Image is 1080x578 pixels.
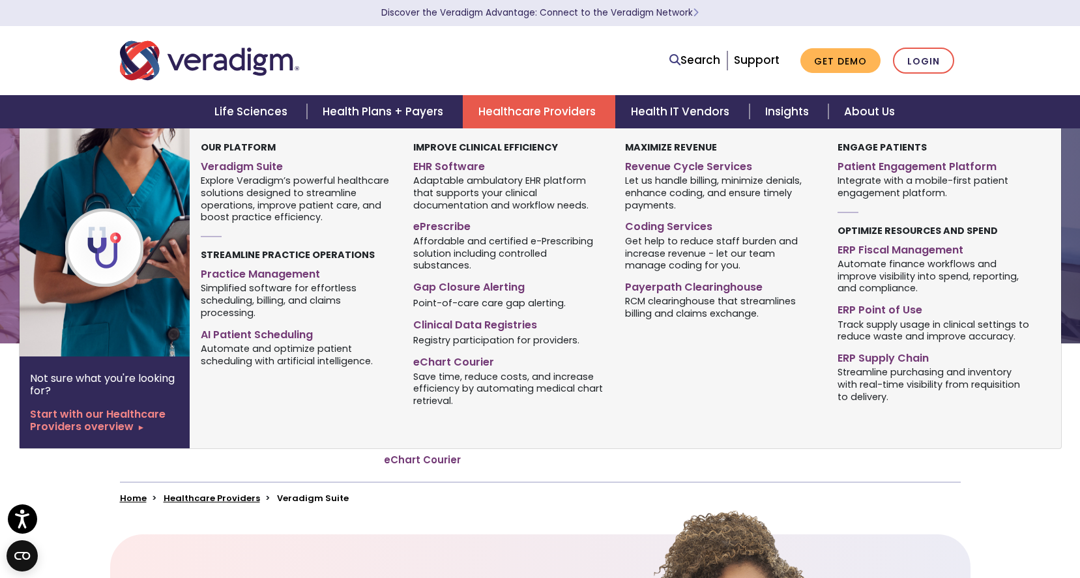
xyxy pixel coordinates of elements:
a: ERP Point of Use [838,298,1030,317]
strong: Our Platform [201,141,276,154]
a: Search [669,51,720,69]
a: Gap Closure Alerting [413,276,606,295]
a: Start with our Healthcare Providers overview [30,408,179,433]
span: Let us handle billing, minimize denials, enhance coding, and ensure timely payments. [625,174,817,212]
strong: Streamline Practice Operations [201,248,375,261]
a: AI Patient Scheduling [201,323,393,342]
a: Healthcare Providers [164,492,260,504]
a: Healthcare Providers [463,95,615,128]
a: ePrescribe [413,215,606,234]
a: ERP Supply Chain [838,347,1030,366]
a: ERP Fiscal Management [838,238,1030,257]
a: Get Demo [800,48,881,74]
span: Automate finance workflows and improve visibility into spend, reporting, and compliance. [838,257,1030,295]
a: Patient Engagement Platform [838,155,1030,174]
a: Practice Management [201,263,393,282]
a: Revenue Cycle Services [625,155,817,174]
span: Simplified software for effortless scheduling, billing, and claims processing. [201,282,393,319]
a: Health IT Vendors [615,95,749,128]
span: Point-of-care care gap alerting. [413,296,566,309]
a: eChart Courier [413,351,606,369]
img: Veradigm logo [120,39,299,82]
a: Payerpath Clearinghouse [625,276,817,295]
a: Health Plans + Payers [307,95,463,128]
a: Home [120,492,147,504]
span: Integrate with a mobile-first patient engagement platform. [838,174,1030,199]
span: RCM clearinghouse that streamlines billing and claims exchange. [625,295,817,320]
img: Healthcare Provider [20,128,229,356]
span: Track supply usage in clinical settings to reduce waste and improve accuracy. [838,317,1030,343]
span: Explore Veradigm’s powerful healthcare solutions designed to streamline operations, improve patie... [201,174,393,224]
a: Insights [750,95,828,128]
a: Support [734,52,780,68]
a: EHR Software [413,155,606,174]
a: Veradigm Suite [201,155,393,174]
strong: Optimize Resources and Spend [838,224,998,237]
a: eChart Courier [384,454,461,467]
a: Life Sciences [199,95,307,128]
span: Save time, reduce costs, and increase efficiency by automating medical chart retrieval. [413,369,606,407]
strong: Improve Clinical Efficiency [413,141,558,154]
strong: Engage Patients [838,141,927,154]
p: Not sure what you're looking for? [30,372,179,397]
a: Login [893,48,954,74]
span: Adaptable ambulatory EHR platform that supports your clinical documentation and workflow needs. [413,174,606,212]
a: Coding Services [625,215,817,234]
a: Clinical Data Registries [413,313,606,332]
span: Registry participation for providers. [413,334,579,347]
span: Get help to reduce staff burden and increase revenue - let our team manage coding for you. [625,234,817,272]
span: Automate and optimize patient scheduling with artificial intelligence. [201,341,393,367]
strong: Maximize Revenue [625,141,717,154]
span: Affordable and certified e-Prescribing solution including controlled substances. [413,234,606,272]
a: Discover the Veradigm Advantage: Connect to the Veradigm NetworkLearn More [381,7,699,19]
span: Learn More [693,7,699,19]
span: Streamline purchasing and inventory with real-time visibility from requisition to delivery. [838,366,1030,403]
a: About Us [828,95,911,128]
button: Open CMP widget [7,540,38,571]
